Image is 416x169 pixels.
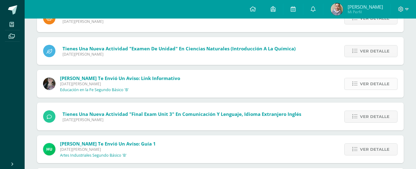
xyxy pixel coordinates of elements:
[60,87,129,92] p: Educación en la Fe Segundo Básico 'B'
[63,117,301,122] span: [DATE][PERSON_NAME]
[348,4,383,10] span: [PERSON_NAME]
[348,9,383,15] span: Mi Perfil
[43,78,55,90] img: 8322e32a4062cfa8b237c59eedf4f548.png
[60,81,180,87] span: [DATE][PERSON_NAME]
[360,144,390,155] span: Ver detalle
[43,143,55,155] img: fd23069c3bd5c8dde97a66a86ce78287.png
[63,45,296,52] span: Tienes una nueva actividad "Examen de unidad" En Ciencias Naturales (Introducción a la Química)
[60,147,156,152] span: [DATE][PERSON_NAME]
[60,75,180,81] span: [PERSON_NAME] te envió un aviso: Link Informativo
[360,111,390,122] span: Ver detalle
[60,141,156,147] span: [PERSON_NAME] te envió un aviso: Guía 1
[63,52,296,57] span: [DATE][PERSON_NAME]
[360,78,390,90] span: Ver detalle
[360,45,390,57] span: Ver detalle
[63,111,301,117] span: Tienes una nueva actividad "Final Exam Unit 3" En Comunicación y Lenguaje, Idioma Extranjero Inglés
[60,153,127,158] p: Artes Industriales Segundo Básico 'B'
[63,19,323,24] span: [DATE][PERSON_NAME]
[331,3,343,15] img: 17cf59736ae56aed92359ce21211a68c.png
